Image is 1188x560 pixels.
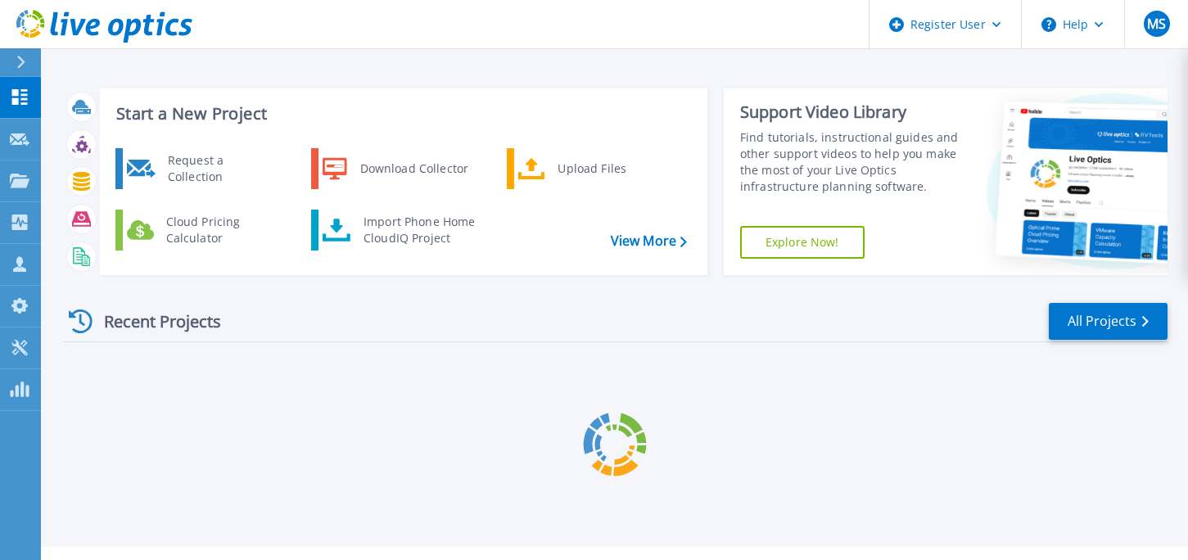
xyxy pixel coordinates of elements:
[352,152,476,185] div: Download Collector
[549,152,671,185] div: Upload Files
[1147,17,1166,30] span: MS
[740,129,962,195] div: Find tutorials, instructional guides and other support videos to help you make the most of your L...
[63,301,243,341] div: Recent Projects
[160,152,279,185] div: Request a Collection
[740,102,962,123] div: Support Video Library
[1049,303,1168,340] a: All Projects
[611,233,687,249] a: View More
[116,105,686,123] h3: Start a New Project
[311,148,479,189] a: Download Collector
[507,148,675,189] a: Upload Files
[740,226,865,259] a: Explore Now!
[158,214,279,246] div: Cloud Pricing Calculator
[115,210,283,251] a: Cloud Pricing Calculator
[355,214,483,246] div: Import Phone Home CloudIQ Project
[115,148,283,189] a: Request a Collection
